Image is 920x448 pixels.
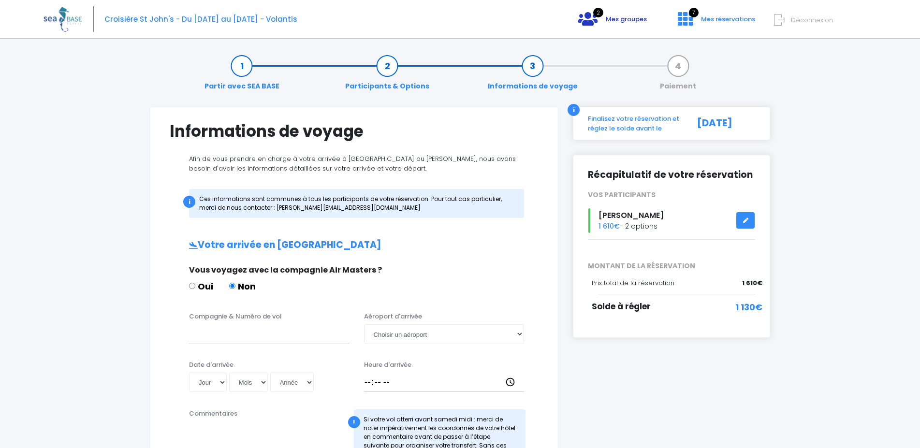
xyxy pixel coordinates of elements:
span: Solde à régler [592,301,651,312]
label: Date d'arrivée [189,360,234,370]
h2: Récapitulatif de votre réservation [588,170,755,181]
span: 7 [689,8,699,17]
div: Ces informations sont communes à tous les participants de votre réservation. Pour tout cas partic... [189,189,524,218]
label: Commentaires [189,409,237,419]
div: i [183,196,195,208]
span: 1 610€ [599,221,620,231]
div: i [568,104,580,116]
span: Déconnexion [791,15,833,25]
a: Informations de voyage [483,61,583,91]
label: Oui [189,280,213,293]
input: Non [229,283,235,289]
div: ! [348,416,360,428]
label: Heure d'arrivée [364,360,411,370]
input: Oui [189,283,195,289]
a: 7 Mes réservations [670,18,761,27]
span: [PERSON_NAME] [599,210,664,221]
div: - 2 options [581,208,762,233]
label: Non [229,280,256,293]
span: 2 [593,8,603,17]
h2: Votre arrivée en [GEOGRAPHIC_DATA] [170,240,539,251]
a: Participants & Options [340,61,434,91]
span: Prix total de la réservation [592,278,674,288]
span: 1 610€ [742,278,762,288]
a: Paiement [655,61,701,91]
span: Mes réservations [701,14,755,24]
label: Aéroport d'arrivée [364,312,422,321]
p: Afin de vous prendre en charge à votre arrivée à [GEOGRAPHIC_DATA] ou [PERSON_NAME], nous avons b... [170,154,539,173]
h1: Informations de voyage [170,122,539,141]
span: Vous voyagez avec la compagnie Air Masters ? [189,264,382,275]
span: MONTANT DE LA RÉSERVATION [581,261,762,271]
div: [DATE] [686,114,762,133]
span: Mes groupes [606,14,647,24]
a: 2 Mes groupes [570,18,655,27]
div: VOS PARTICIPANTS [581,190,762,200]
label: Compagnie & Numéro de vol [189,312,282,321]
a: Partir avec SEA BASE [200,61,284,91]
div: Finalisez votre réservation et réglez le solde avant le [581,114,686,133]
span: Croisière St John's - Du [DATE] au [DATE] - Volantis [104,14,297,24]
span: 1 130€ [735,301,762,314]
